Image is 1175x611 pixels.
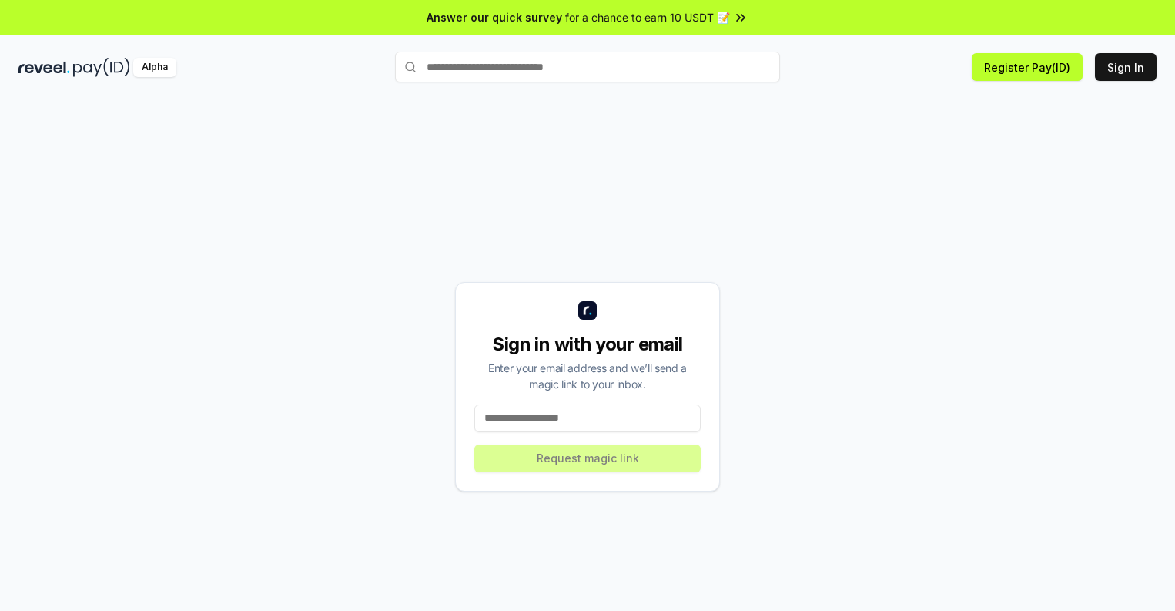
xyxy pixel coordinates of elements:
button: Sign In [1095,53,1157,81]
span: for a chance to earn 10 USDT 📝 [565,9,730,25]
div: Enter your email address and we’ll send a magic link to your inbox. [474,360,701,392]
img: pay_id [73,58,130,77]
button: Register Pay(ID) [972,53,1083,81]
img: logo_small [578,301,597,320]
div: Sign in with your email [474,332,701,357]
span: Answer our quick survey [427,9,562,25]
div: Alpha [133,58,176,77]
img: reveel_dark [18,58,70,77]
